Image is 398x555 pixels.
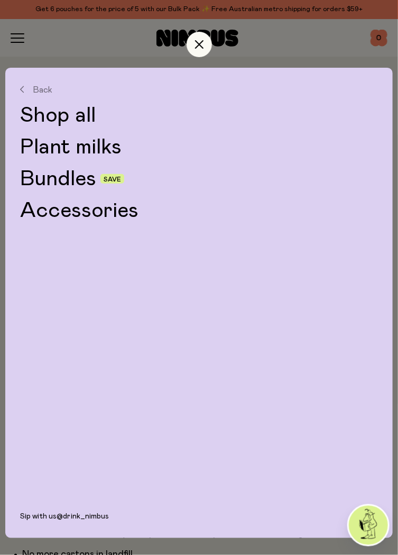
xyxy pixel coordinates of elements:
a: Plant milks [20,137,378,158]
button: Back [20,85,378,94]
a: Accessories [20,200,378,221]
a: Bundles [20,168,96,189]
a: Shop all [20,105,378,126]
span: Save [104,176,121,183]
a: @drink_nimbus [57,513,109,521]
span: Back [33,85,52,94]
div: Sip with us [5,513,393,538]
img: agent [349,506,388,545]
